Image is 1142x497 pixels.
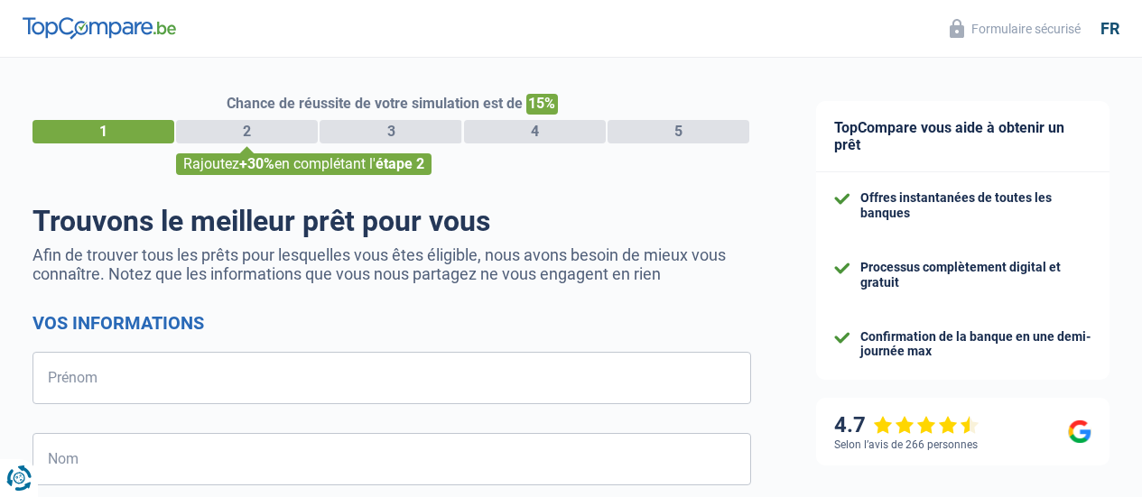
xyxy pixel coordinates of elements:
button: Formulaire sécurisé [939,14,1091,43]
img: TopCompare Logo [23,17,176,39]
span: Chance de réussite de votre simulation est de [227,95,523,112]
div: Rajoutez en complétant l' [176,153,432,175]
span: +30% [239,155,274,172]
h2: Vos informations [32,312,751,334]
div: 1 [32,120,174,143]
div: 4 [464,120,606,143]
div: Confirmation de la banque en une demi-journée max [860,329,1091,360]
div: Offres instantanées de toutes les banques [860,190,1091,221]
div: TopCompare vous aide à obtenir un prêt [816,101,1110,172]
span: étape 2 [376,155,424,172]
div: Selon l’avis de 266 personnes [834,438,978,451]
div: 3 [320,120,461,143]
div: 2 [176,120,318,143]
div: Processus complètement digital et gratuit [860,260,1091,290]
p: Afin de trouver tous les prêts pour lesquelles vous êtes éligible, nous avons besoin de mieux vou... [32,245,751,283]
div: fr [1100,19,1119,39]
h1: Trouvons le meilleur prêt pour vous [32,204,751,238]
span: 15% [526,94,558,115]
div: 4.7 [834,412,980,438]
div: 5 [608,120,749,143]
